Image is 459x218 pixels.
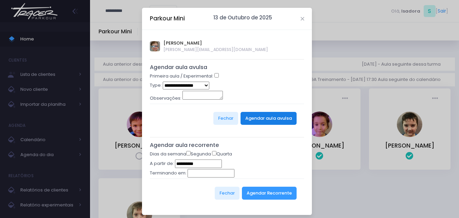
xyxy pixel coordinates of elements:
input: Segunda [186,151,191,155]
form: Dias da semana [150,151,304,207]
button: Fechar [215,187,240,200]
h5: Agendar aula avulsa [150,64,304,71]
label: Observações: [150,95,181,102]
h5: Parkour Mini [150,14,185,23]
label: Segunda [186,151,211,157]
label: A partir de: [150,160,174,167]
h5: Agendar aula recorrente [150,142,304,149]
label: Terminando em: [150,170,187,177]
label: Quarta [212,151,232,157]
button: Close [301,17,304,20]
button: Fechar [213,112,238,125]
button: Agendar aula avulsa [241,112,297,125]
h6: 13 de Outubro de 2025 [213,15,272,21]
span: [PERSON_NAME][EMAIL_ADDRESS][DOMAIN_NAME] [163,47,268,53]
span: [PERSON_NAME] [163,40,268,47]
label: Type: [150,82,162,89]
label: Primeira aula / Experimental: [150,73,213,80]
input: Quarta [212,151,216,155]
button: Agendar Recorrente [242,187,297,200]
